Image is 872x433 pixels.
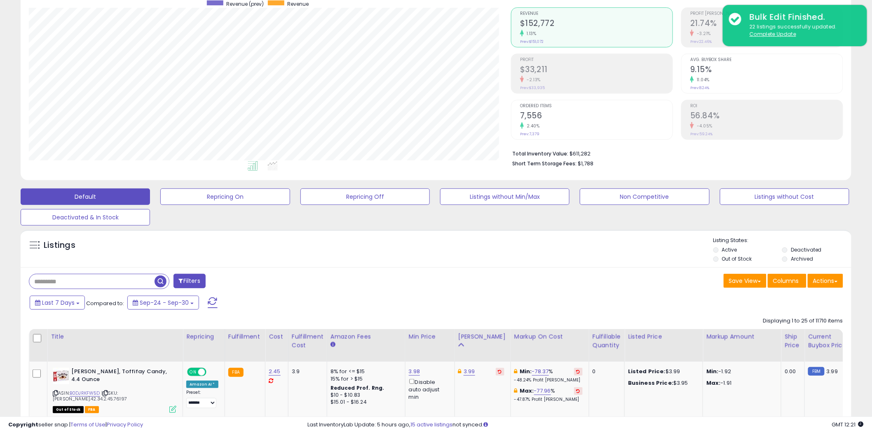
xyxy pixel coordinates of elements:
[269,367,281,376] a: 2.45
[186,332,221,341] div: Repricing
[690,12,843,16] span: Profit [PERSON_NAME]
[188,369,198,376] span: ON
[226,0,264,7] span: Revenue (prev)
[724,274,767,288] button: Save View
[53,406,84,413] span: All listings that are currently out of stock and unavailable for purchase on Amazon
[292,332,323,350] div: Fulfillment Cost
[785,332,801,350] div: Ship Price
[785,368,798,375] div: 0.00
[514,332,586,341] div: Markup on Cost
[86,299,124,307] span: Compared to:
[808,332,851,350] div: Current Buybox Price
[578,160,593,167] span: $1,788
[722,255,752,262] label: Out of Stock
[140,299,189,307] span: Sep-24 - Sep-30
[690,39,712,44] small: Prev: 22.46%
[520,132,539,136] small: Prev: 7,379
[743,11,861,23] div: Bulk Edit Finished.
[827,367,838,375] span: 3.99
[593,368,618,375] div: 0
[30,296,85,310] button: Last 7 Days
[706,379,775,387] p: -1.91
[42,299,75,307] span: Last 7 Days
[694,123,713,129] small: -4.05%
[628,379,673,387] b: Business Price:
[628,368,696,375] div: $3.99
[520,65,673,76] h2: $33,211
[534,387,551,395] a: -77.96
[85,406,99,413] span: FBA
[694,77,710,83] small: 11.04%
[107,421,143,428] a: Privacy Policy
[21,209,150,226] button: Deactivated & In Stock
[331,399,399,406] div: $15.01 - $16.24
[593,332,621,350] div: Fulfillable Quantity
[21,188,150,205] button: Default
[514,397,583,402] p: -47.87% Profit [PERSON_NAME]
[308,421,864,429] div: Last InventoryLab Update: 5 hours ago, not synced.
[773,277,799,285] span: Columns
[720,188,849,205] button: Listings without Cost
[520,12,673,16] span: Revenue
[524,123,540,129] small: 2.40%
[514,387,583,402] div: %
[832,421,864,428] span: 2025-10-9 12:21 GMT
[722,246,737,253] label: Active
[690,19,843,30] h2: 21.74%
[694,31,711,37] small: -3.21%
[808,367,824,376] small: FBM
[51,332,179,341] div: Title
[520,58,673,62] span: Profit
[409,367,420,376] a: 3.98
[300,188,430,205] button: Repricing Off
[706,368,775,375] p: -1.92
[292,368,321,375] div: 3.9
[512,148,837,158] li: $611,282
[411,421,453,428] a: 15 active listings
[524,31,537,37] small: 1.13%
[53,368,176,412] div: ASIN:
[53,390,127,402] span: | SKU: [PERSON_NAME].42.34.2.45.76197
[458,332,507,341] div: [PERSON_NAME]
[464,367,475,376] a: 3.99
[205,369,218,376] span: OFF
[706,332,778,341] div: Markup Amount
[331,384,384,391] b: Reduced Prof. Rng.
[791,255,813,262] label: Archived
[71,368,171,385] b: [PERSON_NAME], Toffifay Candy, 4.4 Ounce
[690,111,843,122] h2: 56.84%
[524,77,541,83] small: -2.13%
[750,31,796,38] u: Complete Update
[628,332,699,341] div: Listed Price
[228,332,262,341] div: Fulfillment
[127,296,199,310] button: Sep-24 - Sep-30
[520,387,534,395] b: Max:
[70,390,100,397] a: B0DJRKFW5D
[808,274,843,288] button: Actions
[514,368,583,383] div: %
[763,317,843,325] div: Displaying 1 to 25 of 11710 items
[520,39,544,44] small: Prev: $151,072
[440,188,570,205] button: Listings without Min/Max
[409,332,451,341] div: Min Price
[228,368,244,377] small: FBA
[8,421,38,428] strong: Copyright
[532,367,549,376] a: -78.37
[768,274,806,288] button: Columns
[791,246,822,253] label: Deactivated
[520,111,673,122] h2: 7,556
[160,188,290,205] button: Repricing On
[287,0,309,7] span: Revenue
[690,132,713,136] small: Prev: 59.24%
[331,332,402,341] div: Amazon Fees
[743,23,861,38] div: 22 listings successfully updated.
[706,367,719,375] strong: Min:
[186,381,218,388] div: Amazon AI *
[628,367,666,375] b: Listed Price:
[512,160,577,167] b: Short Term Storage Fees:
[706,379,721,387] strong: Max:
[331,392,399,399] div: $10 - $10.83
[690,104,843,108] span: ROI
[409,377,448,401] div: Disable auto adjust min
[331,368,399,375] div: 8% for <= $15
